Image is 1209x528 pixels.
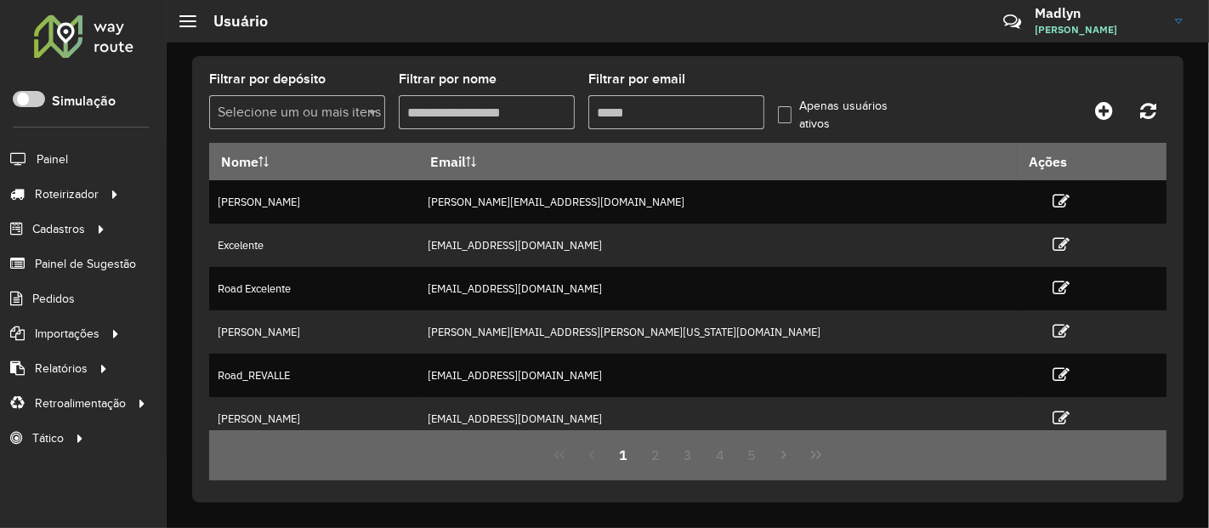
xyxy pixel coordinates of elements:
[1053,233,1070,256] a: Editar
[209,310,419,354] td: [PERSON_NAME]
[209,224,419,267] td: Excelente
[32,429,64,447] span: Tático
[35,185,99,203] span: Roteirizador
[35,255,136,273] span: Painel de Sugestão
[1053,276,1070,299] a: Editar
[768,439,800,471] button: Next Page
[1053,363,1070,386] a: Editar
[994,3,1030,40] a: Contato Rápido
[419,267,1017,310] td: [EMAIL_ADDRESS][DOMAIN_NAME]
[399,69,497,89] label: Filtrar por nome
[1053,190,1070,213] a: Editar
[1017,144,1119,179] th: Ações
[35,395,126,412] span: Retroalimentação
[1035,5,1162,21] h3: Madlyn
[419,180,1017,224] td: [PERSON_NAME][EMAIL_ADDRESS][DOMAIN_NAME]
[419,354,1017,397] td: [EMAIL_ADDRESS][DOMAIN_NAME]
[1053,320,1070,343] a: Editar
[1053,406,1070,429] a: Editar
[778,97,895,133] label: Apenas usuários ativos
[419,397,1017,440] td: [EMAIL_ADDRESS][DOMAIN_NAME]
[639,439,672,471] button: 2
[209,69,326,89] label: Filtrar por depósito
[419,310,1017,354] td: [PERSON_NAME][EMAIL_ADDRESS][PERSON_NAME][US_STATE][DOMAIN_NAME]
[419,224,1017,267] td: [EMAIL_ADDRESS][DOMAIN_NAME]
[1035,22,1162,37] span: [PERSON_NAME]
[800,439,832,471] button: Last Page
[196,12,268,31] h2: Usuário
[672,439,704,471] button: 3
[736,439,769,471] button: 5
[37,150,68,168] span: Painel
[209,180,419,224] td: [PERSON_NAME]
[608,439,640,471] button: 1
[209,354,419,397] td: Road_REVALLE
[52,91,116,111] label: Simulação
[209,144,419,180] th: Nome
[32,220,85,238] span: Cadastros
[32,290,75,308] span: Pedidos
[419,144,1017,180] th: Email
[209,267,419,310] td: Road Excelente
[588,69,685,89] label: Filtrar por email
[35,360,88,378] span: Relatórios
[209,397,419,440] td: [PERSON_NAME]
[35,325,99,343] span: Importações
[704,439,736,471] button: 4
